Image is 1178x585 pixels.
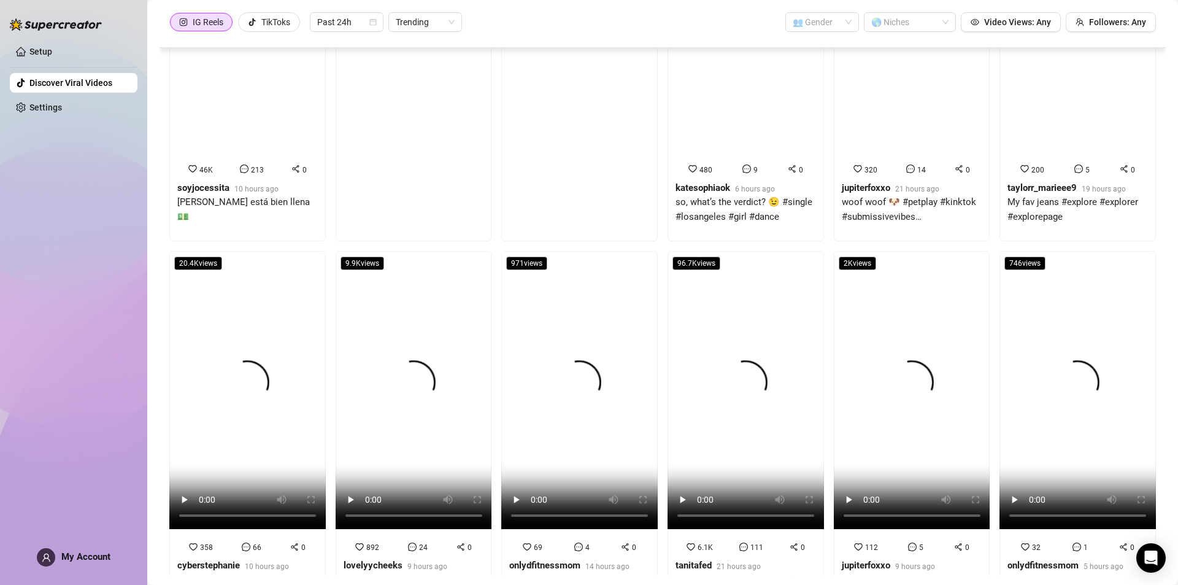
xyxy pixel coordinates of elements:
strong: onlydfitnessmom [1007,560,1079,571]
span: tik-tok [248,18,256,26]
span: share-alt [290,543,299,551]
span: message [574,543,583,551]
span: 320 [864,166,877,174]
span: message [908,543,917,551]
div: TikToks [261,13,290,31]
span: share-alt [788,165,796,173]
span: message [1074,165,1083,173]
span: 1 [1084,543,1088,552]
span: message [1072,543,1081,551]
span: heart [687,543,695,551]
span: 14 [917,166,926,174]
span: share-alt [291,165,300,173]
span: message [906,165,915,173]
span: 21 hours ago [717,562,761,571]
span: heart [688,165,697,173]
span: heart [853,165,862,173]
span: Followers: Any [1089,17,1146,27]
span: Trending [396,13,455,31]
span: Past 24h [317,13,376,31]
span: 21 hours ago [895,185,939,193]
span: share-alt [1120,165,1128,173]
span: 0 [632,543,636,552]
span: 0 [468,543,472,552]
span: 746 views [1004,257,1045,270]
strong: taylorr_marieee9 [1007,182,1077,193]
strong: jupiterfoxxo [842,182,890,193]
span: 0 [965,543,969,552]
div: IG Reels [193,13,223,31]
span: heart [1020,165,1029,173]
span: 0 [1131,166,1135,174]
span: heart [189,543,198,551]
span: 358 [200,543,213,552]
span: share-alt [954,543,963,551]
span: 4 [585,543,590,552]
span: 0 [799,166,803,174]
span: share-alt [790,543,798,551]
span: message [240,165,248,173]
div: [PERSON_NAME] está bien llena 💵 [177,195,318,224]
span: 9.9K views [341,257,384,270]
span: 0 [302,166,307,174]
span: heart [188,165,197,173]
span: user [42,553,51,562]
span: 5 [1085,166,1090,174]
span: 480 [699,166,712,174]
span: 112 [865,543,878,552]
span: message [742,165,751,173]
span: team [1076,18,1084,26]
button: Followers: Any [1066,12,1156,32]
span: eye [971,18,979,26]
span: 19 hours ago [1082,185,1126,193]
span: 5 hours ago [1084,562,1123,571]
span: 9 [753,166,758,174]
span: 10 hours ago [245,562,289,571]
span: 0 [301,543,306,552]
span: share-alt [456,543,465,551]
span: 96.7K views [672,257,720,270]
button: Video Views: Any [961,12,1061,32]
span: heart [1021,543,1030,551]
span: share-alt [1119,543,1128,551]
span: 892 [366,543,379,552]
span: share-alt [955,165,963,173]
span: Video Views: Any [984,17,1051,27]
span: heart [854,543,863,551]
img: logo-BBDzfeDw.svg [10,18,102,31]
div: so, what’s the verdict? 😉 #single #losangeles #girl #dance [676,195,816,224]
strong: katesophiaok [676,182,730,193]
strong: soyjocessita [177,182,229,193]
span: 2K views [839,257,876,270]
span: 111 [750,543,763,552]
span: message [739,543,748,551]
span: calendar [369,18,377,26]
strong: cyberstephanie [177,560,240,571]
span: 24 [419,543,428,552]
span: 6 hours ago [735,185,775,193]
strong: onlydfitnessmom [509,560,580,571]
span: My Account [61,551,110,562]
span: 0 [1130,543,1134,552]
a: Settings [29,103,62,112]
div: My fav jeans #explore #explorer #explorepage [1007,195,1148,224]
span: message [408,543,417,551]
span: 0 [966,166,970,174]
div: woof woof 🐶 #petplay #kinktok #submissivevibes #obediencenottooptional #collartok #brattysub #aft... [842,195,982,224]
span: 9 hours ago [895,562,935,571]
div: Open Intercom Messenger [1136,543,1166,573]
span: share-alt [621,543,629,551]
span: 14 hours ago [585,562,629,571]
span: 213 [251,166,264,174]
span: instagram [179,18,188,26]
span: 0 [801,543,805,552]
span: 32 [1032,543,1041,552]
span: 10 hours ago [234,185,279,193]
span: 20.4K views [174,257,222,270]
span: heart [355,543,364,551]
span: heart [523,543,531,551]
span: 200 [1031,166,1044,174]
a: Discover Viral Videos [29,78,112,88]
span: 66 [253,543,261,552]
span: 46K [199,166,213,174]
